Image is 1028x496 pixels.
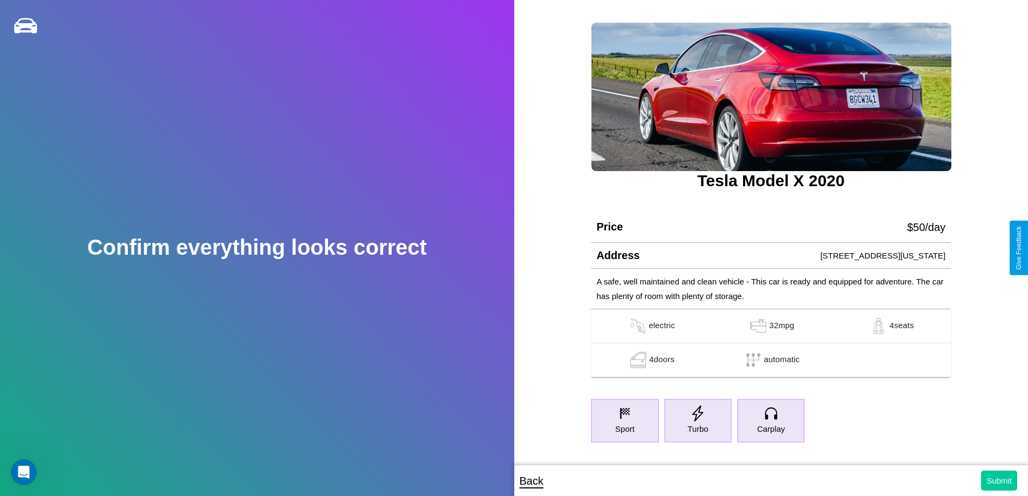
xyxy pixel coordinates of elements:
[757,422,785,436] p: Carplay
[649,318,675,334] p: electric
[11,459,37,485] iframe: Intercom live chat
[627,318,649,334] img: gas
[87,235,427,260] h2: Confirm everything looks correct
[596,274,945,303] p: A safe, well maintained and clean vehicle - This car is ready and equipped for adventure. The car...
[868,318,889,334] img: gas
[615,422,635,436] p: Sport
[907,218,945,237] p: $ 50 /day
[981,471,1017,491] button: Submit
[820,248,945,263] p: [STREET_ADDRESS][US_STATE]
[591,309,951,377] table: simple table
[520,471,543,491] p: Back
[1015,226,1023,270] div: Give Feedback
[596,221,623,233] h4: Price
[764,352,800,368] p: automatic
[596,249,639,262] h4: Address
[889,318,914,334] p: 4 seats
[628,352,649,368] img: gas
[769,318,794,334] p: 32 mpg
[687,422,709,436] p: Turbo
[747,318,769,334] img: gas
[649,352,675,368] p: 4 doors
[591,172,951,190] h3: Tesla Model X 2020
